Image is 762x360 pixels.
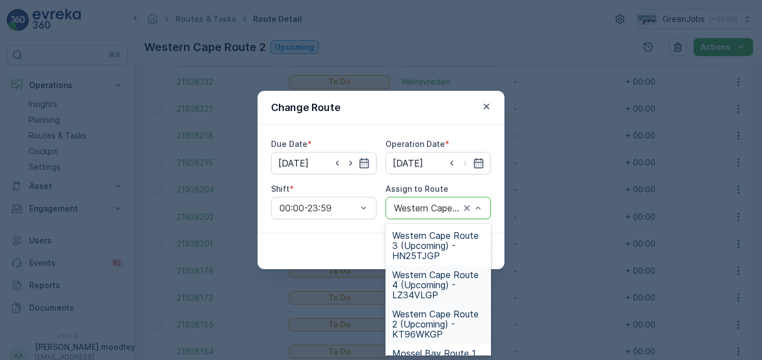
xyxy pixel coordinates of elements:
[392,270,484,300] span: Western Cape Route 4 (Upcoming) - LZ34VLGP
[271,139,307,149] label: Due Date
[271,152,377,174] input: dd/mm/yyyy
[271,184,290,193] label: Shift
[271,100,341,116] p: Change Route
[385,184,448,193] label: Assign to Route
[392,230,484,261] span: Western Cape Route 3 (Upcoming) - HN25TJGP
[385,139,445,149] label: Operation Date
[392,309,484,339] span: Western Cape Route 2 (Upcoming) - KT96WKGP
[385,152,491,174] input: dd/mm/yyyy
